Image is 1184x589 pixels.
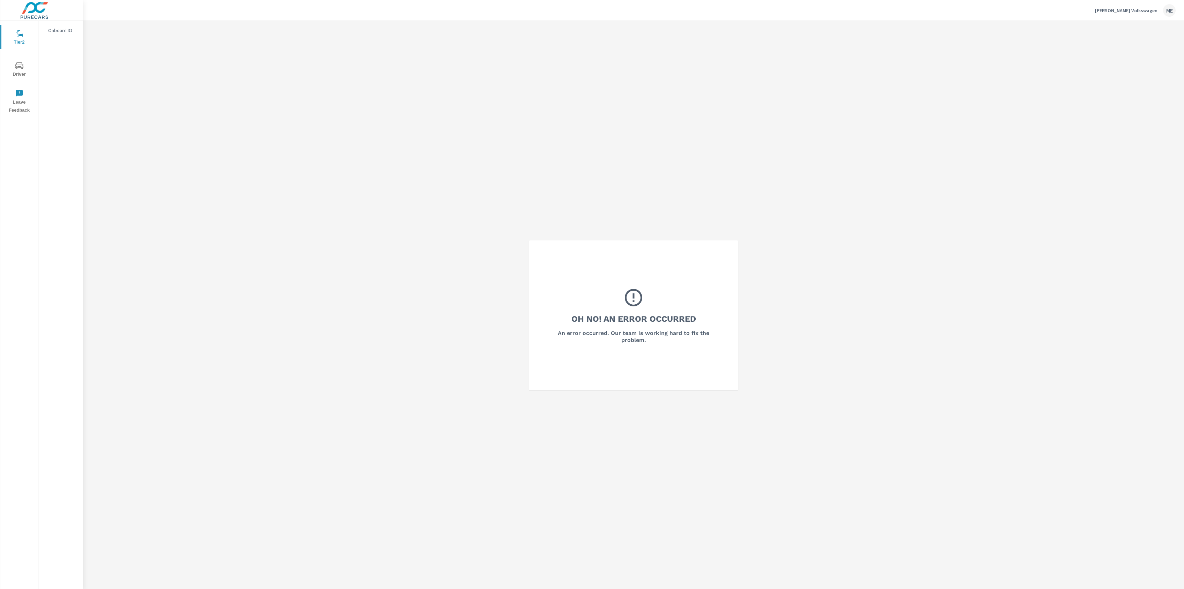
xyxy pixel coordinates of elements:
div: nav menu [0,21,38,117]
p: Onboard IO [48,27,77,34]
h6: An error occurred. Our team is working hard to fix the problem. [548,330,719,344]
h3: Oh No! An Error Occurred [571,313,696,325]
span: Driver [2,61,36,79]
span: Leave Feedback [2,89,36,114]
span: Tier2 [2,29,36,46]
div: Onboard IO [38,25,83,36]
div: ME [1163,4,1176,17]
p: [PERSON_NAME] Volkswagen [1095,7,1157,14]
